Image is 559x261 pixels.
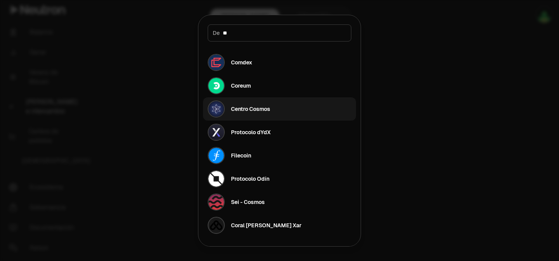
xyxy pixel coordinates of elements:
font: Sei - Cosmos [231,199,265,206]
button: Logotipo del Protocolo OdínProtocolo Odín [203,167,356,190]
button: Sei - Logotipo de CosmosSei - Cosmos [203,190,356,214]
button: Logotipo de FilecoinFilecoin [203,144,356,167]
img: Logotipo de Comdex [208,55,224,70]
button: Logotipo del protocolo dYdXProtocolo dYdX [203,121,356,144]
font: De [213,29,220,36]
font: Coreum [231,82,251,89]
img: Logotipo del Protocolo Odín [208,171,224,187]
img: Sei - Logotipo de Cosmos [208,194,224,210]
img: Logotipo de Filecoin [208,148,224,163]
button: Logotipo de Cosmos HubCentro Cosmos [203,97,356,121]
img: Logotipo de XarChain Coral [208,218,224,233]
font: Protocolo Odín [231,175,269,182]
font: Protocolo dYdX [231,129,271,136]
font: Centro Cosmos [231,105,270,112]
font: Filecoin [231,152,251,159]
img: Logotipo de Coreum [208,78,224,93]
button: Logotipo de ComdexComdex [203,51,356,74]
img: Logotipo de Cosmos Hub [208,101,224,117]
font: Coral [PERSON_NAME] Xar [231,222,302,229]
font: Comdex [231,59,252,66]
button: Logotipo de CoreumCoreum [203,74,356,97]
img: Logotipo del protocolo dYdX [208,124,224,140]
button: Logotipo de XarChain CoralCoral [PERSON_NAME] Xar [203,214,356,237]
